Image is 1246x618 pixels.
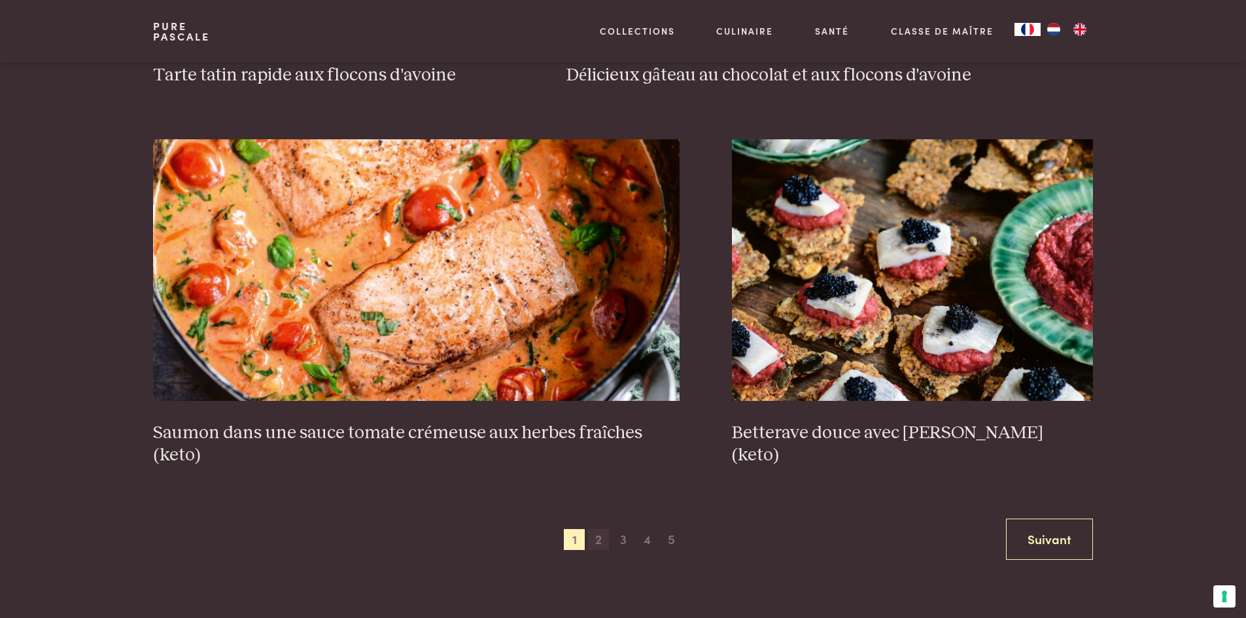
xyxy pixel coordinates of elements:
img: Saumon dans une sauce tomate crémeuse aux herbes fraîches (keto) [153,139,680,401]
div: Language [1014,23,1041,36]
a: Classe de maître [891,24,994,38]
span: 1 [564,529,585,550]
span: 5 [661,529,682,550]
a: Betterave douce avec hareng aigre (keto) Betterave douce avec [PERSON_NAME] (keto) [732,139,1093,467]
a: Culinaire [716,24,773,38]
a: NL [1041,23,1067,36]
span: 2 [588,529,609,550]
a: EN [1067,23,1093,36]
a: Suivant [1006,519,1093,560]
h3: Betterave douce avec [PERSON_NAME] (keto) [732,422,1093,467]
button: Vos préférences en matière de consentement pour les technologies de suivi [1213,585,1236,608]
img: Betterave douce avec hareng aigre (keto) [732,139,1093,401]
h3: Délicieux gâteau au chocolat et aux flocons d'avoine [566,64,1093,87]
a: PurePascale [153,21,210,42]
span: 3 [613,529,634,550]
a: Collections [600,24,675,38]
h3: Tarte tatin rapide aux flocons d'avoine [153,64,514,87]
a: Santé [815,24,849,38]
h3: Saumon dans une sauce tomate crémeuse aux herbes fraîches (keto) [153,422,680,467]
a: FR [1014,23,1041,36]
a: Saumon dans une sauce tomate crémeuse aux herbes fraîches (keto) Saumon dans une sauce tomate cré... [153,139,680,467]
ul: Language list [1041,23,1093,36]
aside: Language selected: Français [1014,23,1093,36]
span: 4 [637,529,658,550]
